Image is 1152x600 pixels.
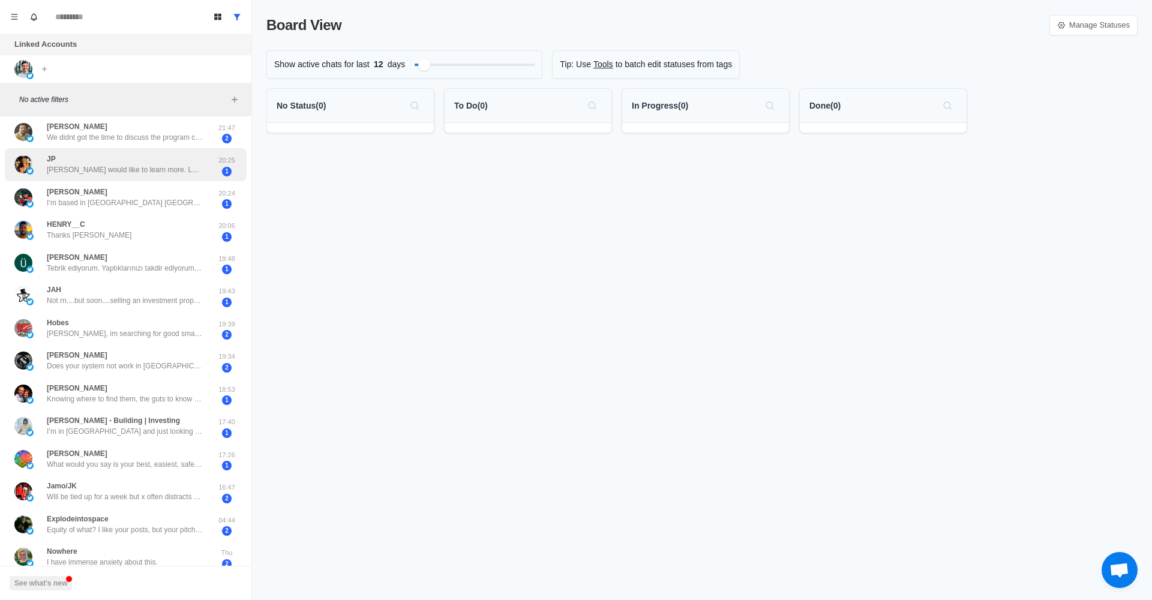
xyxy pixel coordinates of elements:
[212,417,242,427] p: 17:40
[47,317,69,328] p: Hobes
[212,450,242,460] p: 17:26
[47,164,203,175] p: [PERSON_NAME] would like to learn more. Let me know when we can schedule a call.
[26,298,34,305] img: picture
[47,328,203,339] p: [PERSON_NAME], im searching for good small businesses to purchase. Everything i find online is te...
[222,559,232,569] span: 2
[212,123,242,133] p: 21:47
[47,252,107,263] p: [PERSON_NAME]
[14,515,32,533] img: picture
[47,415,180,426] p: [PERSON_NAME] - Building | Investing
[47,557,158,568] p: I have immense anxiety about this.
[227,7,247,26] button: Show all conversations
[222,199,232,209] span: 1
[26,364,34,371] img: picture
[212,319,242,329] p: 19:39
[26,167,34,175] img: picture
[26,331,34,338] img: picture
[47,295,203,306] p: Not rn....but soon....selling an investment property soon enough
[26,233,34,240] img: picture
[222,526,232,536] span: 2
[47,187,107,197] p: [PERSON_NAME]
[370,58,388,71] span: 12
[37,62,52,76] button: Add account
[809,100,841,112] p: Done ( 0 )
[14,385,32,403] img: picture
[14,38,77,50] p: Linked Accounts
[274,58,370,71] p: Show active chats for last
[227,92,242,107] button: Add filters
[760,96,779,115] button: Search
[212,188,242,199] p: 20:24
[47,121,107,132] p: [PERSON_NAME]
[26,200,34,208] img: picture
[938,96,957,115] button: Search
[47,383,107,394] p: [PERSON_NAME]
[222,265,232,274] span: 1
[222,167,232,176] span: 1
[47,361,203,371] p: Does your system not work in [GEOGRAPHIC_DATA]?
[208,7,227,26] button: Board View
[19,94,227,105] p: No active filters
[632,100,688,112] p: In Progress ( 0 )
[14,319,32,337] img: picture
[47,197,203,208] p: I’m based in [GEOGRAPHIC_DATA] [GEOGRAPHIC_DATA], looking at possible emigration looking and sear...
[212,515,242,526] p: 04:44
[222,428,232,438] span: 1
[222,494,232,503] span: 2
[14,123,32,141] img: picture
[26,560,34,567] img: picture
[212,385,242,395] p: 18:53
[212,548,242,558] p: Thu
[388,58,406,71] p: days
[14,548,32,566] img: picture
[47,263,203,274] p: Tebrik ediyorum. Yaptıklarınızı takdir ediyorum. Benim Amerika'da bir LLC şirketim var. Bununla e...
[212,221,242,231] p: 20:06
[14,482,32,500] img: picture
[14,188,32,206] img: picture
[616,58,733,71] p: to batch edit statuses from tags
[24,7,43,26] button: Notifications
[583,96,602,115] button: Search
[47,394,203,404] p: Knowing where to find them, the guts to know it’s going to work out. Lots of the usual
[560,58,591,71] p: Tip: Use
[47,219,85,230] p: HENRY__C
[26,72,34,79] img: picture
[47,426,203,437] p: I’m in [GEOGRAPHIC_DATA] and just looking into it as a possibility Tried to start my own thing in...
[222,461,232,470] span: 1
[47,284,61,295] p: JAH
[47,491,203,502] p: Will be tied up for a week but x often distracts with AI generated headlines that suck me in for ...
[212,254,242,264] p: 19:48
[212,155,242,166] p: 20:25
[26,266,34,273] img: picture
[47,230,131,241] p: Thanks [PERSON_NAME]
[14,417,32,435] img: picture
[26,429,34,436] img: picture
[266,14,341,36] p: Board View
[47,514,109,524] p: Explodeintospace
[405,96,424,115] button: Search
[26,527,34,535] img: picture
[14,254,32,272] img: picture
[47,524,203,535] p: Equity of what? I like your posts, but your pitch is deceptive.
[222,298,232,307] span: 1
[47,481,77,491] p: Jamo/JK
[277,100,326,112] p: No Status ( 0 )
[26,462,34,469] img: picture
[26,494,34,502] img: picture
[222,134,232,143] span: 2
[5,7,24,26] button: Menu
[454,100,488,112] p: To Do ( 0 )
[1049,15,1138,35] a: Manage Statuses
[14,155,32,173] img: picture
[47,350,107,361] p: [PERSON_NAME]
[222,363,232,373] span: 2
[14,352,32,370] img: picture
[47,132,203,143] p: We didnt got the time to discuss the program cost.. etc..
[47,546,77,557] p: Nowhere
[47,459,203,470] p: What would you say is your best, easiest, safest business type you own? Like is there such a thin...
[14,221,32,239] img: picture
[593,58,613,71] a: Tools
[1102,552,1138,588] div: Open chat
[222,232,232,242] span: 1
[212,482,242,493] p: 16:47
